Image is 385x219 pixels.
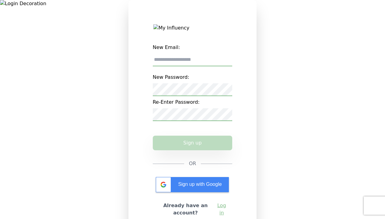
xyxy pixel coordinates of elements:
label: New Password: [153,71,233,83]
label: Re-Enter Password: [153,96,233,108]
a: Log in [216,202,227,217]
span: OR [189,160,196,167]
div: Sign up with Google [156,177,229,192]
img: My Influency [153,24,231,32]
h2: Already have an account? [158,202,214,217]
button: Sign up [153,136,233,150]
span: Sign up with Google [178,182,222,187]
label: New Email: [153,41,233,54]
